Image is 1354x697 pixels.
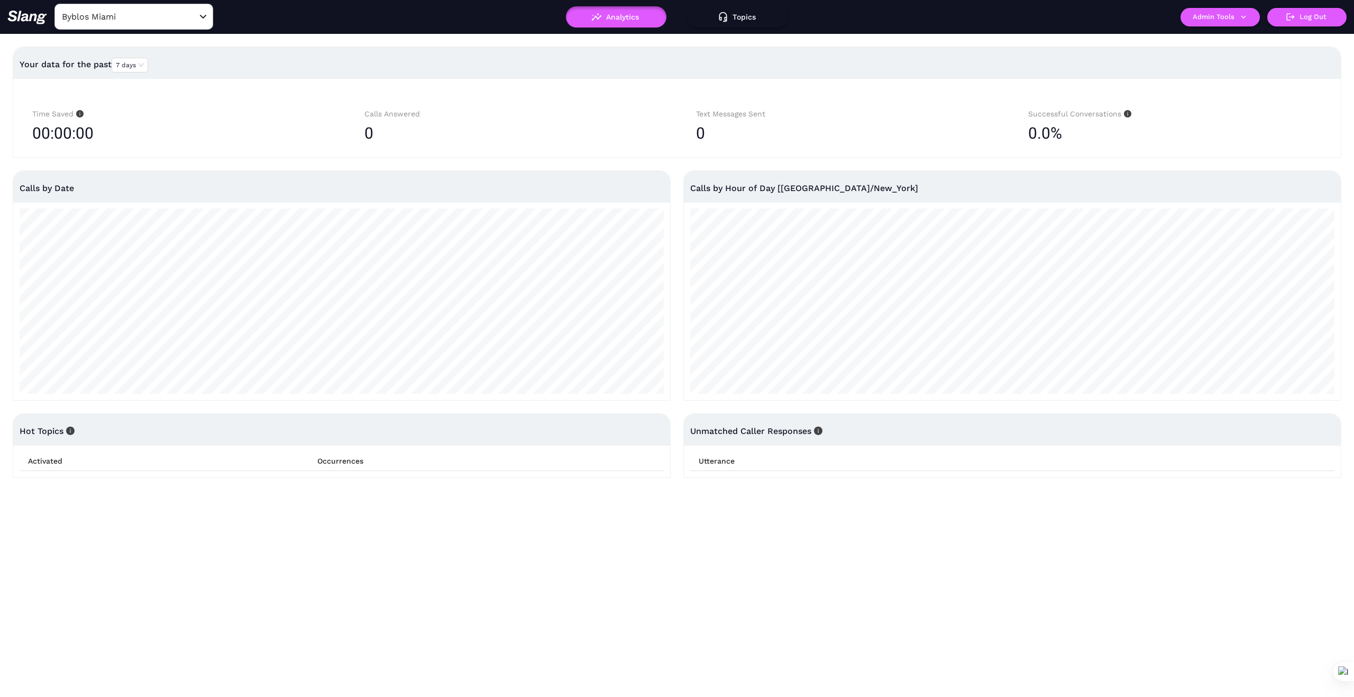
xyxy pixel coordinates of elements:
[566,6,666,28] button: Analytics
[566,13,666,20] a: Analytics
[1121,110,1131,117] span: info-circle
[688,6,788,28] button: Topics
[20,426,75,436] span: Hot Topics
[74,110,84,117] span: info-circle
[20,52,1334,77] div: Your data for the past
[116,58,144,72] span: 7 days
[690,426,822,436] span: Unmatched Caller Responses
[32,120,94,147] span: 00:00:00
[811,427,822,435] span: info-circle
[364,108,658,120] div: Calls Answered
[63,427,75,435] span: info-circle
[32,110,84,118] span: Time Saved
[20,451,309,471] th: Activated
[197,11,209,23] button: Open
[690,451,1334,471] th: Utterance
[690,171,1334,205] div: Calls by Hour of Day [[GEOGRAPHIC_DATA]/New_York]
[20,171,664,205] div: Calls by Date
[696,108,990,120] div: Text Messages Sent
[364,124,373,142] span: 0
[1028,120,1062,147] span: 0.0%
[1028,110,1131,118] span: Successful Conversations
[7,10,47,24] img: 623511267c55cb56e2f2a487_logo2.png
[309,451,664,471] th: Occurrences
[1267,8,1347,26] button: Log Out
[696,124,705,142] span: 0
[1181,8,1260,26] button: Admin Tools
